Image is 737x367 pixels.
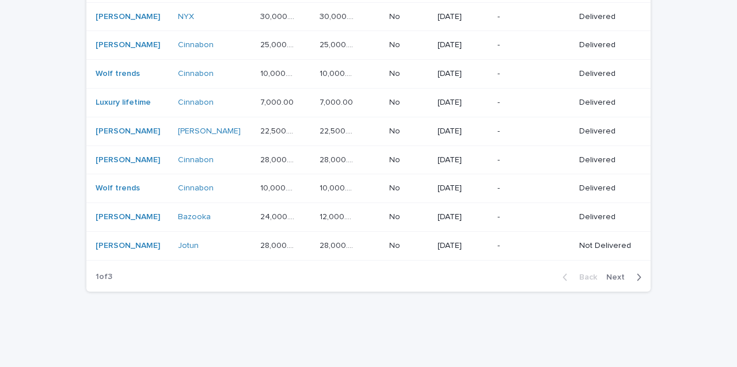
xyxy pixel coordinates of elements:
p: - [497,98,569,108]
tr: [PERSON_NAME] Cinnabon 28,000.0028,000.00 28,000.0028,000.00 NoNo [DATE]-Delivered [86,146,651,174]
p: 25,000.00 [320,38,358,50]
p: No [389,95,402,108]
p: [DATE] [438,69,488,79]
p: Delivered [579,155,632,165]
tr: Wolf trends Cinnabon 10,000.0010,000.00 10,000.0010,000.00 NoNo [DATE]-Delivered [86,174,651,203]
a: [PERSON_NAME] [178,127,241,136]
p: 22,500.00 [260,124,299,136]
p: [DATE] [438,155,488,165]
p: No [389,10,402,22]
p: [DATE] [438,183,488,193]
p: [DATE] [438,12,488,22]
a: Jotun [178,241,199,251]
p: [DATE] [438,127,488,136]
a: Cinnabon [178,98,214,108]
a: NYX [178,12,194,22]
p: 28,000.00 [320,153,358,165]
tr: Luxury lifetime Cinnabon 7,000.007,000.00 7,000.007,000.00 NoNo [DATE]-Delivered [86,88,651,117]
p: 28,000.00 [260,153,299,165]
p: Not Delivered [579,241,632,251]
tr: Wolf trends Cinnabon 10,000.0010,000.00 10,000.0010,000.00 NoNo [DATE]-Delivered [86,60,651,89]
p: 10,000.00 [320,67,358,79]
button: Back [553,272,602,282]
p: No [389,153,402,165]
p: [DATE] [438,40,488,50]
p: - [497,12,569,22]
a: [PERSON_NAME] [96,40,160,50]
p: 22,500.00 [320,124,358,136]
tr: [PERSON_NAME] NYX 30,000.0030,000.00 30,000.0030,000.00 NoNo [DATE]-Delivered [86,2,651,31]
tr: [PERSON_NAME] Cinnabon 25,000.0025,000.00 25,000.0025,000.00 NoNo [DATE]-Delivered [86,31,651,60]
a: Wolf trends [96,183,140,193]
p: 30,000.00 [260,10,299,22]
p: 1 of 3 [86,263,121,291]
tr: [PERSON_NAME] [PERSON_NAME] 22,500.0022,500.00 22,500.0022,500.00 NoNo [DATE]-Delivered [86,117,651,146]
p: [DATE] [438,212,488,222]
p: - [497,40,569,50]
p: Delivered [579,98,632,108]
tr: [PERSON_NAME] Jotun 28,000.0028,000.00 28,000.0028,000.00 NoNo [DATE]-Not Delivered [86,231,651,260]
span: Back [572,273,597,281]
p: No [389,181,402,193]
p: No [389,67,402,79]
p: No [389,124,402,136]
p: 10,000.00 [320,181,358,193]
p: 7,000.00 [320,95,355,108]
p: 30,000.00 [320,10,358,22]
p: 10,000.00 [260,181,299,193]
p: No [389,38,402,50]
p: 24,000.00 [260,210,299,222]
a: [PERSON_NAME] [96,241,160,251]
tr: [PERSON_NAME] Bazooka 24,000.0024,000.00 12,000.0012,000.00 NoNo [DATE]-Delivered [86,203,651,232]
p: 12,000.00 [320,210,358,222]
p: 25,000.00 [260,38,299,50]
p: - [497,127,569,136]
p: No [389,239,402,251]
p: Delivered [579,40,632,50]
p: 28,000.00 [260,239,299,251]
p: - [497,241,569,251]
p: 28,000.00 [320,239,358,251]
a: Luxury lifetime [96,98,151,108]
a: Cinnabon [178,155,214,165]
a: [PERSON_NAME] [96,155,160,165]
p: 7,000.00 [260,95,296,108]
a: Wolf trends [96,69,140,79]
p: Delivered [579,69,632,79]
p: - [497,212,569,222]
p: 10,000.00 [260,67,299,79]
p: [DATE] [438,241,488,251]
a: Cinnabon [178,40,214,50]
a: [PERSON_NAME] [96,12,160,22]
p: No [389,210,402,222]
button: Next [602,272,651,282]
p: Delivered [579,127,632,136]
p: - [497,155,569,165]
p: - [497,183,569,193]
a: [PERSON_NAME] [96,212,160,222]
p: - [497,69,569,79]
span: Next [606,273,632,281]
p: [DATE] [438,98,488,108]
p: Delivered [579,212,632,222]
a: Cinnabon [178,69,214,79]
a: Cinnabon [178,183,214,193]
a: [PERSON_NAME] [96,127,160,136]
p: Delivered [579,12,632,22]
p: Delivered [579,183,632,193]
a: Bazooka [178,212,211,222]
